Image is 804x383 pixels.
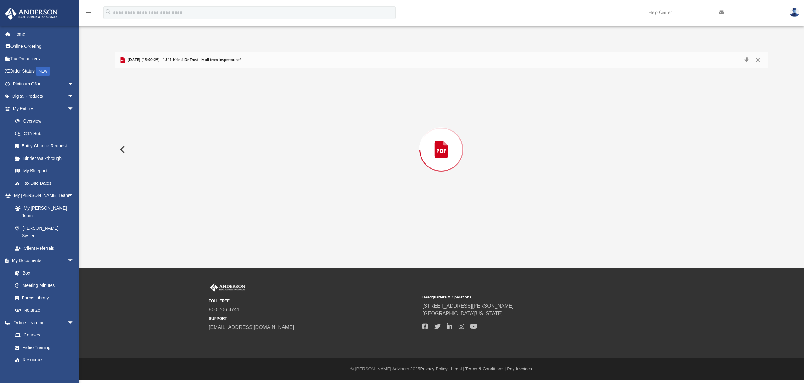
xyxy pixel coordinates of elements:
[9,329,80,342] a: Courses
[4,102,83,115] a: My Entitiesarrow_drop_down
[4,78,83,90] a: Platinum Q&Aarrow_drop_down
[790,8,799,17] img: User Pic
[127,57,241,63] span: [DATE] (15:00:29) - 1349 Kainui Dr Trust - Mail from Inspector.pdf
[9,152,83,165] a: Binder Walkthrough
[9,127,83,140] a: CTA Hub
[209,298,418,304] small: TOLL FREE
[85,9,92,16] i: menu
[4,189,80,202] a: My [PERSON_NAME] Teamarrow_drop_down
[68,254,80,267] span: arrow_drop_down
[9,354,80,366] a: Resources
[36,67,50,76] div: NEW
[420,366,450,371] a: Privacy Policy |
[9,279,80,292] a: Meeting Minutes
[465,366,506,371] a: Terms & Conditions |
[85,12,92,16] a: menu
[9,115,83,128] a: Overview
[741,56,752,64] button: Download
[451,366,464,371] a: Legal |
[209,283,247,292] img: Anderson Advisors Platinum Portal
[422,311,503,316] a: [GEOGRAPHIC_DATA][US_STATE]
[3,8,60,20] img: Anderson Advisors Platinum Portal
[4,40,83,53] a: Online Ordering
[115,52,768,231] div: Preview
[422,303,513,309] a: [STREET_ADDRESS][PERSON_NAME]
[68,189,80,202] span: arrow_drop_down
[9,292,77,304] a: Forms Library
[209,325,294,330] a: [EMAIL_ADDRESS][DOMAIN_NAME]
[9,341,77,354] a: Video Training
[68,316,80,329] span: arrow_drop_down
[209,316,418,321] small: SUPPORT
[752,56,763,64] button: Close
[68,78,80,90] span: arrow_drop_down
[507,366,532,371] a: Pay Invoices
[68,90,80,103] span: arrow_drop_down
[9,242,80,254] a: Client Referrals
[9,267,77,279] a: Box
[9,304,80,317] a: Notarize
[4,90,83,103] a: Digital Productsarrow_drop_down
[9,165,80,177] a: My Blueprint
[79,366,804,372] div: © [PERSON_NAME] Advisors 2025
[209,307,240,312] a: 800.706.4741
[9,202,77,222] a: My [PERSON_NAME] Team
[68,102,80,115] span: arrow_drop_down
[4,52,83,65] a: Tax Organizers
[4,65,83,78] a: Order StatusNEW
[9,140,83,152] a: Entity Change Request
[115,141,129,158] button: Previous File
[9,222,80,242] a: [PERSON_NAME] System
[422,294,632,300] small: Headquarters & Operations
[4,254,80,267] a: My Documentsarrow_drop_down
[4,28,83,40] a: Home
[4,316,80,329] a: Online Learningarrow_drop_down
[9,177,83,189] a: Tax Due Dates
[105,8,112,15] i: search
